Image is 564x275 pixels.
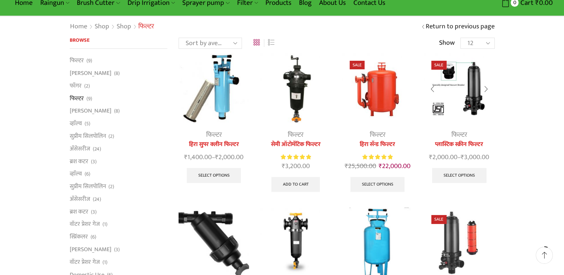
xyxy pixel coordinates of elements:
a: वॉटर प्रेशर गेज [70,256,100,268]
bdi: 2,000.00 [215,152,243,163]
a: Shop [116,22,132,32]
a: फॉगर [70,79,82,92]
a: वॉटर प्रेशर गेज [70,218,100,231]
span: ₹ [184,152,188,163]
a: अ‍ॅसेसरीज [70,193,90,205]
a: Select options for “हिरा सुपर क्लीन फिल्टर” [187,168,241,183]
span: (1) [103,221,107,228]
bdi: 1,400.00 [184,152,212,163]
a: व्हाॅल्व [70,117,82,130]
span: Rated out of 5 [281,153,311,161]
bdi: 3,200.00 [282,161,310,172]
span: (2) [108,133,114,140]
span: ₹ [344,161,348,172]
span: (9) [86,57,92,64]
a: Shop [94,22,110,32]
a: सुप्रीम सिलपोलिन [70,130,106,142]
a: फिल्टर [369,129,385,140]
span: (24) [93,145,101,153]
a: हिरा सुपर क्लीन फिल्टर [179,140,249,149]
span: Rated out of 5 [362,153,393,161]
a: Return to previous page [426,22,495,32]
bdi: 3,000.00 [461,152,489,163]
span: ₹ [215,152,218,163]
a: प्लास्टिक स्क्रीन फिल्टर [424,140,494,149]
span: (8) [114,70,120,77]
a: Select options for “प्लास्टिक स्क्रीन फिल्टर” [432,168,486,183]
span: (6) [85,170,90,178]
span: (5) [85,120,90,127]
a: Home [70,22,88,32]
span: (8) [114,107,120,115]
a: व्हाॅल्व [70,168,82,180]
span: (2) [84,82,90,90]
span: Show [439,38,455,48]
span: – [179,152,249,162]
span: (3) [114,246,120,253]
a: हिरा सॅन्ड फिल्टर [342,140,413,149]
a: [PERSON_NAME] [70,67,111,80]
h1: फिल्टर [138,23,154,31]
a: सेमी ऑटोमॅटिक फिल्टर [260,140,331,149]
span: (24) [93,196,101,203]
bdi: 2,000.00 [429,152,457,163]
span: Sale [431,61,446,69]
a: सुप्रीम सिलपोलिन [70,180,106,193]
span: (2) [108,183,114,190]
span: ₹ [429,152,432,163]
img: प्लास्टिक स्क्रीन फिल्टर [424,53,494,124]
span: (6) [91,233,96,241]
span: Sale [350,61,365,69]
a: ब्रश कटर [70,155,88,168]
span: (3) [91,158,97,165]
span: (3) [91,208,97,216]
img: Heera-super-clean-filter [179,53,249,124]
span: ₹ [282,161,285,172]
bdi: 25,500.00 [344,161,376,172]
a: फिल्टर [70,56,84,67]
span: (9) [86,95,92,102]
a: Select options for “हिरा सॅन्ड फिल्टर” [350,177,405,192]
nav: Breadcrumb [70,22,154,32]
a: ब्रश कटर [70,205,88,218]
img: Semi Automatic Screen Filter [260,53,331,124]
span: ₹ [378,161,382,172]
a: फिल्टर [451,129,467,140]
bdi: 22,000.00 [378,161,410,172]
span: – [424,152,494,162]
a: फिल्टर [70,92,84,105]
a: अ‍ॅसेसरीज [70,142,90,155]
div: Rated 5.00 out of 5 [281,153,311,161]
a: [PERSON_NAME] [70,243,111,256]
a: स्प्रिंकलर [70,231,88,243]
span: (1) [103,259,107,266]
img: Heera Sand Filter [342,53,413,124]
span: Sale [431,215,446,224]
select: Shop order [179,38,242,49]
a: Add to cart: “सेमी ऑटोमॅटिक फिल्टर” [271,177,320,192]
a: फिल्टर [288,129,303,140]
span: ₹ [461,152,464,163]
a: [PERSON_NAME] [70,105,111,117]
a: फिल्टर [206,129,222,140]
div: Rated 5.00 out of 5 [362,153,393,161]
span: Browse [70,36,89,44]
